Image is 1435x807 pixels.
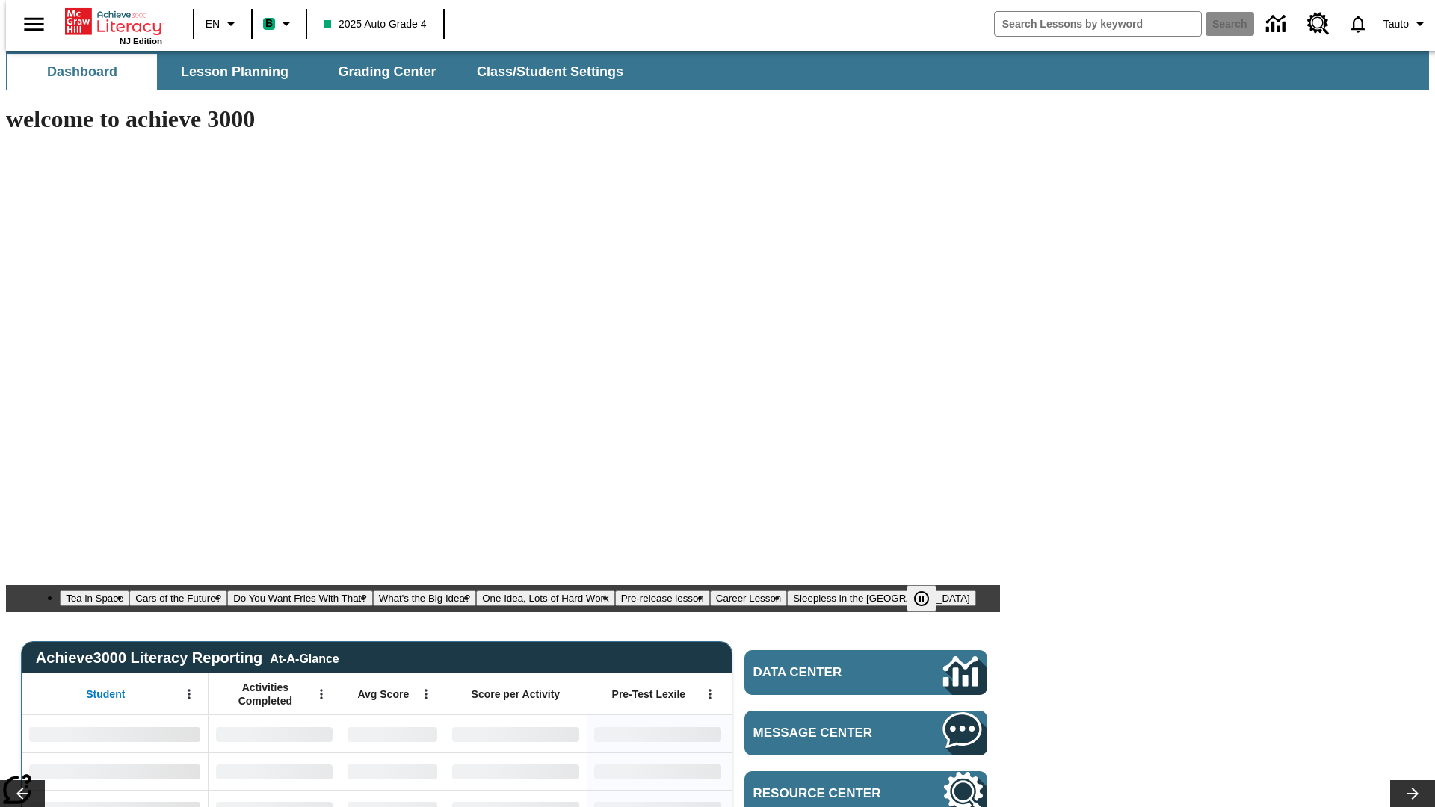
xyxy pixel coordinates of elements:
[476,590,614,606] button: Slide 5 One Idea, Lots of Hard Work
[257,10,301,37] button: Boost Class color is mint green. Change class color
[907,585,951,612] div: Pause
[12,2,56,46] button: Open side menu
[995,12,1201,36] input: search field
[338,64,436,81] span: Grading Center
[357,687,409,701] span: Avg Score
[160,54,309,90] button: Lesson Planning
[710,590,787,606] button: Slide 7 Career Lesson
[1377,10,1435,37] button: Profile/Settings
[227,590,373,606] button: Slide 3 Do You Want Fries With That?
[340,715,445,752] div: No Data,
[6,54,637,90] div: SubNavbar
[178,683,200,705] button: Open Menu
[47,64,117,81] span: Dashboard
[6,51,1429,90] div: SubNavbar
[907,585,936,612] button: Pause
[787,590,976,606] button: Slide 8 Sleepless in the Animal Kingdom
[310,683,333,705] button: Open Menu
[324,16,427,32] span: 2025 Auto Grade 4
[86,687,125,701] span: Student
[206,16,220,32] span: EN
[744,650,987,695] a: Data Center
[199,10,247,37] button: Language: EN, Select a language
[373,590,477,606] button: Slide 4 What's the Big Idea?
[615,590,710,606] button: Slide 6 Pre-release lesson
[209,715,340,752] div: No Data,
[120,37,162,46] span: NJ Edition
[129,590,227,606] button: Slide 2 Cars of the Future?
[340,752,445,790] div: No Data,
[36,649,339,667] span: Achieve3000 Literacy Reporting
[753,726,898,740] span: Message Center
[6,105,1000,133] h1: welcome to achieve 3000
[744,711,987,755] a: Message Center
[312,54,462,90] button: Grading Center
[65,7,162,37] a: Home
[415,683,437,705] button: Open Menu
[270,649,339,666] div: At-A-Glance
[1390,780,1435,807] button: Lesson carousel, Next
[265,14,273,33] span: B
[1339,4,1377,43] a: Notifications
[216,681,315,708] span: Activities Completed
[753,665,893,680] span: Data Center
[472,687,561,701] span: Score per Activity
[7,54,157,90] button: Dashboard
[477,64,623,81] span: Class/Student Settings
[1298,4,1339,44] a: Resource Center, Will open in new tab
[612,687,686,701] span: Pre-Test Lexile
[753,786,898,801] span: Resource Center
[60,590,129,606] button: Slide 1 Tea in Space
[65,5,162,46] div: Home
[465,54,635,90] button: Class/Student Settings
[1257,4,1298,45] a: Data Center
[209,752,340,790] div: No Data,
[1383,16,1409,32] span: Tauto
[181,64,288,81] span: Lesson Planning
[699,683,721,705] button: Open Menu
